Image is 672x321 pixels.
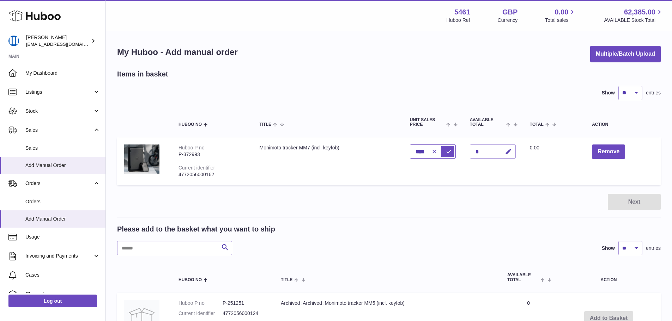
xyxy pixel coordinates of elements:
span: entries [646,89,661,96]
h2: Please add to the basket what you want to ship [117,224,275,234]
span: 62,385.00 [624,7,655,17]
div: [PERSON_NAME] [26,34,90,48]
div: Action [592,122,654,127]
a: 0.00 Total sales [545,7,576,24]
a: Log out [8,295,97,307]
span: Channels [25,291,100,297]
span: Add Manual Order [25,216,100,222]
span: Huboo no [178,122,202,127]
dt: Huboo P no [178,300,223,307]
span: 0.00 [530,145,539,150]
span: Cases [25,272,100,278]
span: Title [281,278,292,282]
span: Total sales [545,17,576,24]
span: Stock [25,108,93,115]
h2: Items in basket [117,69,168,79]
div: Huboo Ref [447,17,470,24]
div: 4772056000162 [178,171,246,178]
img: Monimoto tracker MM7 (incl. keyfob) [124,144,159,174]
span: Orders [25,180,93,187]
strong: 5461 [454,7,470,17]
span: Sales [25,127,93,134]
dt: Current identifier [178,310,223,317]
span: Usage [25,234,100,240]
dd: 4772056000124 [223,310,267,317]
th: Action [557,266,661,289]
h1: My Huboo - Add manual order [117,47,238,58]
div: Current identifier [178,165,215,171]
span: My Dashboard [25,70,100,76]
strong: GBP [502,7,517,17]
button: Remove [592,144,625,159]
span: Total [530,122,544,127]
span: Orders [25,198,100,205]
span: AVAILABLE Total [470,118,505,127]
span: AVAILABLE Stock Total [604,17,664,24]
span: Add Manual Order [25,162,100,169]
button: Multiple/Batch Upload [590,46,661,62]
div: P-372993 [178,151,246,158]
span: Title [260,122,271,127]
span: entries [646,245,661,252]
span: 0.00 [555,7,569,17]
span: [EMAIL_ADDRESS][DOMAIN_NAME] [26,41,104,47]
span: Sales [25,145,100,152]
a: 62,385.00 AVAILABLE Stock Total [604,7,664,24]
img: oksana@monimoto.com [8,36,19,46]
span: Unit Sales Price [410,118,445,127]
label: Show [602,89,615,96]
label: Show [602,245,615,252]
span: AVAILABLE Total [507,273,539,282]
span: Invoicing and Payments [25,253,93,259]
span: Listings [25,89,93,95]
dd: P-251251 [223,300,267,307]
div: Huboo P no [178,145,205,150]
div: Currency [498,17,518,24]
span: Huboo no [178,278,202,282]
td: Monimoto tracker MM7 (incl. keyfob) [253,137,403,185]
